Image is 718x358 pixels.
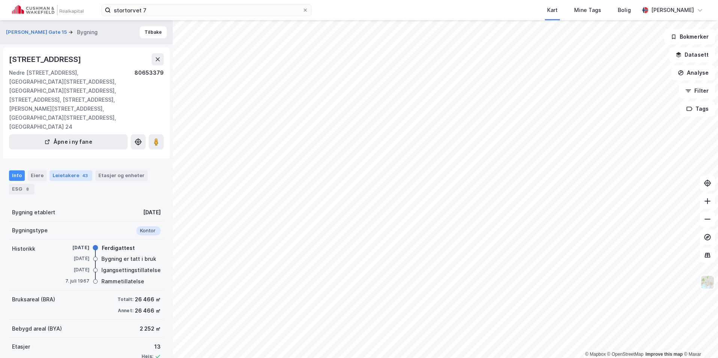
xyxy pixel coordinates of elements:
div: Kontrollprogram for chat [680,322,718,358]
div: 2 252 ㎡ [140,324,161,333]
div: [DATE] [59,244,89,251]
div: 26 466 ㎡ [135,306,161,315]
div: Igangsettingstillatelse [101,266,161,275]
div: Nedre [STREET_ADDRESS], [GEOGRAPHIC_DATA][STREET_ADDRESS], [GEOGRAPHIC_DATA][STREET_ADDRESS], [ST... [9,68,134,131]
input: Søk på adresse, matrikkel, gårdeiere, leietakere eller personer [111,5,302,16]
div: Bebygd areal (BYA) [12,324,62,333]
img: Z [700,275,715,289]
iframe: Chat Widget [680,322,718,358]
img: cushman-wakefield-realkapital-logo.202ea83816669bd177139c58696a8fa1.svg [12,5,83,15]
button: Tags [680,101,715,116]
button: Datasett [669,47,715,62]
div: Bygning [77,28,98,37]
div: Eiere [28,170,47,181]
div: Kart [547,6,558,15]
a: OpenStreetMap [607,352,644,357]
div: Annet: [118,308,133,314]
div: Historikk [12,244,35,253]
div: Totalt: [118,296,133,302]
div: Bygning er tatt i bruk [101,254,156,263]
button: Tilbake [140,26,167,38]
button: Åpne i ny fane [9,134,128,149]
div: Bygningstype [12,226,48,235]
div: ESG [9,184,34,194]
div: 43 [81,172,89,179]
div: Rammetillatelse [101,277,144,286]
div: 13 [142,342,161,351]
div: [DATE] [59,266,89,273]
div: Mine Tags [574,6,601,15]
button: [PERSON_NAME] Gate 15 [6,29,68,36]
div: 7. juli 1967 [59,278,89,284]
div: [PERSON_NAME] [651,6,694,15]
div: Info [9,170,25,181]
div: [DATE] [59,255,89,262]
div: Bruksareal (BRA) [12,295,55,304]
a: Improve this map [646,352,683,357]
div: 80653379 [134,68,164,131]
div: [DATE] [143,208,161,217]
div: Bolig [618,6,631,15]
div: Bygning etablert [12,208,55,217]
button: Analyse [671,65,715,80]
div: Etasjer [12,342,30,351]
button: Filter [679,83,715,98]
div: Leietakere [50,170,92,181]
div: 26 466 ㎡ [135,295,161,304]
div: 8 [24,185,31,193]
div: Etasjer og enheter [98,172,145,179]
button: Bokmerker [664,29,715,44]
div: [STREET_ADDRESS] [9,53,83,65]
a: Mapbox [585,352,606,357]
div: Ferdigattest [102,244,135,253]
